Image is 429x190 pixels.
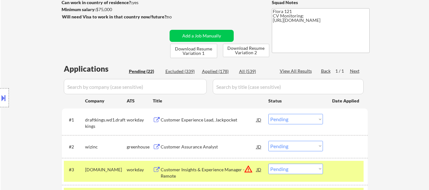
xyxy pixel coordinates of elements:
[268,95,323,106] div: Status
[256,141,262,152] div: JD
[161,167,257,179] div: Customer Insights & Experience Manager - Remote
[85,167,127,173] div: [DOMAIN_NAME]
[332,98,360,104] div: Date Applied
[69,167,80,173] div: #3
[62,14,168,19] strong: Will need Visa to work in that country now/future?:
[256,164,262,175] div: JD
[129,68,161,75] div: Pending (22)
[62,6,167,13] div: $75,000
[62,7,96,12] strong: Minimum salary:
[127,117,153,123] div: workday
[127,144,153,150] div: greenhouse
[213,79,364,94] input: Search by title (case sensitive)
[321,68,331,74] div: Back
[167,14,185,20] div: no
[256,114,262,125] div: JD
[170,30,234,42] button: Add a Job Manually
[244,165,253,174] button: warning_amber
[350,68,360,74] div: Next
[335,68,350,74] div: 1 / 1
[161,144,257,150] div: Customer Assurance Analyst
[170,44,217,58] button: Download Resume Variation 1
[165,68,197,75] div: Excluded (339)
[64,79,207,94] input: Search by company (case sensitive)
[223,44,269,57] button: Download Resume Variation 2
[153,98,262,104] div: Title
[280,68,314,74] div: View All Results
[202,68,234,75] div: Applied (178)
[161,117,257,123] div: Customer Experience Lead, Jackpocket
[239,68,271,75] div: All (539)
[127,167,153,173] div: workday
[127,98,153,104] div: ATS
